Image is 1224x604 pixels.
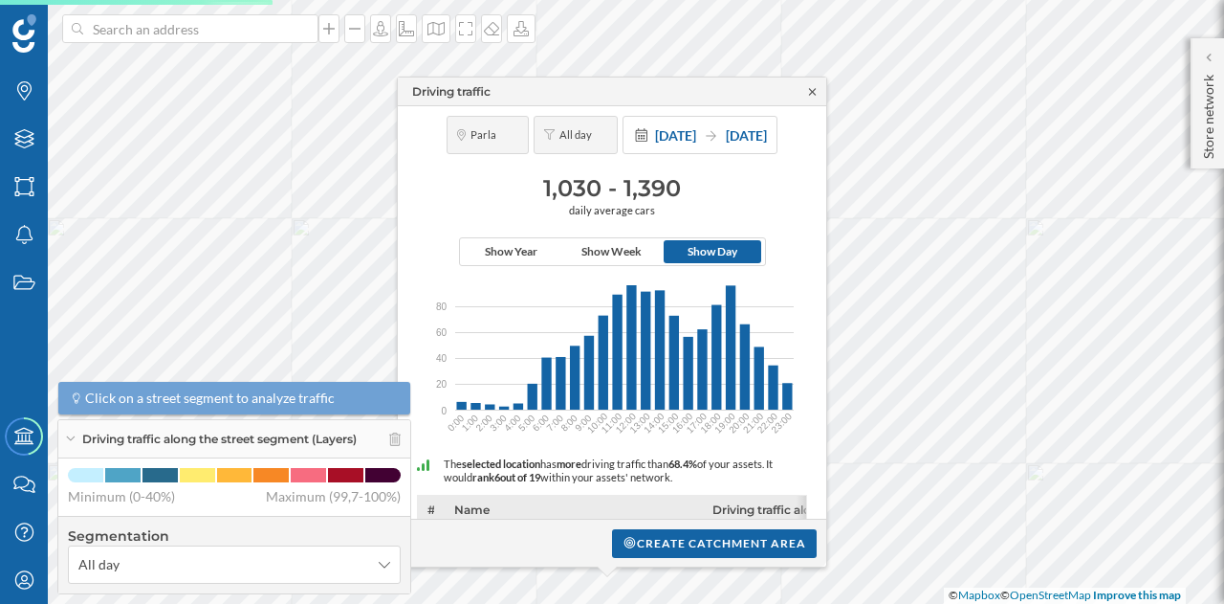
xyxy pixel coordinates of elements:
text: 8:00 [558,412,579,433]
span: # [427,503,434,517]
img: intelligent_assistant_bucket_2.svg [417,459,429,471]
span: Parla [470,128,518,143]
span: rank [472,471,494,483]
text: 1:00 [460,412,481,433]
span: Name [454,503,490,517]
div: © © [944,588,1186,604]
p: Store network [1199,67,1218,159]
text: 0:00 [446,412,467,433]
span: 80 [436,299,447,313]
span: Maximum (99,7-100%) [266,487,401,506]
span: 20 [436,376,447,391]
text: 5:00 [516,412,537,433]
span: The [444,458,462,470]
text: 20:00 [727,410,752,435]
text: 11:00 [600,410,624,435]
text: 13:00 [627,410,652,435]
text: 19:00 [712,410,737,435]
span: driving traffic than [581,458,668,470]
span: 40 [436,350,447,365]
text: 3:00 [488,412,509,433]
span: [DATE] [726,127,767,144]
h3: 1,030 - 1,390 [407,173,817,204]
span: Minimum (0-40%) [68,487,175,506]
text: 12:00 [614,410,639,435]
span: Show Year [485,243,537,260]
span: All day [78,555,120,574]
text: 23:00 [770,410,795,435]
text: 4:00 [502,412,523,433]
a: Mapbox [958,588,1000,602]
span: Driving traffic along the street segment [712,503,826,517]
a: OpenStreetMap [1010,588,1091,602]
span: Driving traffic along the street segment (Layers) [82,431,357,448]
span: Show Day [688,243,737,260]
span: 19 [529,471,540,483]
span: 60 [436,324,447,339]
div: Driving traffic [412,83,491,101]
text: 10:00 [585,410,610,435]
text: 6:00 [531,412,552,433]
text: 21:00 [741,410,766,435]
span: of your assets. It would [444,458,773,484]
span: Support [38,13,107,31]
text: 17:00 [685,410,710,435]
span: [DATE] [655,127,696,144]
text: 15:00 [656,410,681,435]
span: more [557,458,581,470]
text: 18:00 [698,410,723,435]
a: Improve this map [1093,588,1181,602]
text: 16:00 [670,410,695,435]
span: All day [559,128,607,143]
span: Show Week [581,243,642,260]
span: 6 [494,471,500,483]
span: within your assets' network. [540,471,672,483]
text: 2:00 [473,412,494,433]
span: daily average cars [407,204,817,218]
span: 0 [441,403,447,417]
h4: Segmentation [68,526,401,546]
span: Click on a street segment to analyze traffic [85,389,335,408]
text: 9:00 [573,412,594,433]
text: 14:00 [642,410,667,435]
span: selected location [462,458,540,470]
img: Geoblink Logo [12,14,36,53]
text: 7:00 [544,412,565,433]
span: out of [500,471,527,483]
span: 68.4% [668,458,697,470]
span: has [540,458,557,470]
text: 22:00 [755,410,780,435]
